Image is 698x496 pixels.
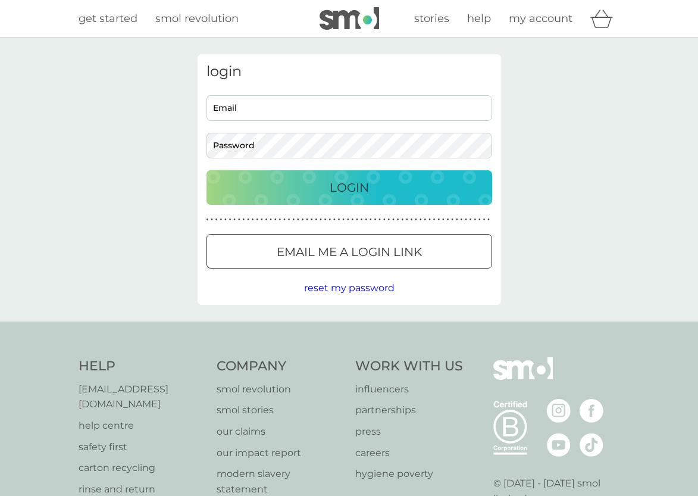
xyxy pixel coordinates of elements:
[370,217,372,223] p: ●
[456,217,458,223] p: ●
[217,357,343,376] h4: Company
[355,382,463,397] a: influencers
[238,217,240,223] p: ●
[261,217,263,223] p: ●
[320,217,322,223] p: ●
[342,217,345,223] p: ●
[320,7,379,30] img: smol
[328,217,331,223] p: ●
[509,12,572,25] span: my account
[215,217,218,223] p: ●
[206,234,492,269] button: Email me a login link
[338,217,340,223] p: ●
[302,217,304,223] p: ●
[378,217,381,223] p: ●
[355,466,463,482] p: hygiene poverty
[279,217,281,223] p: ●
[451,217,453,223] p: ●
[474,217,476,223] p: ●
[79,439,205,455] a: safety first
[233,217,236,223] p: ●
[365,217,367,223] p: ●
[217,424,343,439] a: our claims
[414,10,449,27] a: stories
[229,217,231,223] p: ●
[397,217,399,223] p: ●
[355,403,463,418] a: partnerships
[415,217,417,223] p: ●
[315,217,318,223] p: ●
[306,217,308,223] p: ●
[392,217,395,223] p: ●
[297,217,299,223] p: ●
[155,12,239,25] span: smol revolution
[355,357,463,376] h4: Work With Us
[330,178,369,197] p: Login
[467,10,491,27] a: help
[509,10,572,27] a: my account
[79,382,205,412] a: [EMAIL_ADDRESS][DOMAIN_NAME]
[411,217,413,223] p: ●
[433,217,436,223] p: ●
[383,217,386,223] p: ●
[256,217,258,223] p: ●
[79,418,205,433] a: help centre
[206,217,209,223] p: ●
[270,217,272,223] p: ●
[428,217,431,223] p: ●
[247,217,249,223] p: ●
[79,12,137,25] span: get started
[414,12,449,25] span: stories
[288,217,290,223] p: ●
[467,12,491,25] span: help
[217,403,343,418] a: smol stories
[355,445,463,461] a: careers
[442,217,445,223] p: ●
[361,217,363,223] p: ●
[155,10,239,27] a: smol revolution
[478,217,481,223] p: ●
[79,357,205,376] h4: Help
[224,217,227,223] p: ●
[483,217,486,223] p: ●
[217,382,343,397] a: smol revolution
[374,217,377,223] p: ●
[206,63,492,80] h3: login
[580,399,603,423] img: visit the smol Facebook page
[406,217,408,223] p: ●
[590,7,620,30] div: basket
[304,280,395,296] button: reset my password
[211,217,213,223] p: ●
[79,460,205,476] a: carton recycling
[388,217,390,223] p: ●
[547,433,571,457] img: visit the smol Youtube page
[217,445,343,461] a: our impact report
[487,217,490,223] p: ●
[493,357,553,398] img: smol
[277,242,422,261] p: Email me a login link
[420,217,422,223] p: ●
[461,217,463,223] p: ●
[333,217,336,223] p: ●
[424,217,427,223] p: ●
[401,217,403,223] p: ●
[465,217,467,223] p: ●
[347,217,349,223] p: ●
[220,217,222,223] p: ●
[437,217,440,223] p: ●
[352,217,354,223] p: ●
[469,217,472,223] p: ●
[355,424,463,439] a: press
[292,217,295,223] p: ●
[274,217,277,223] p: ●
[283,217,286,223] p: ●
